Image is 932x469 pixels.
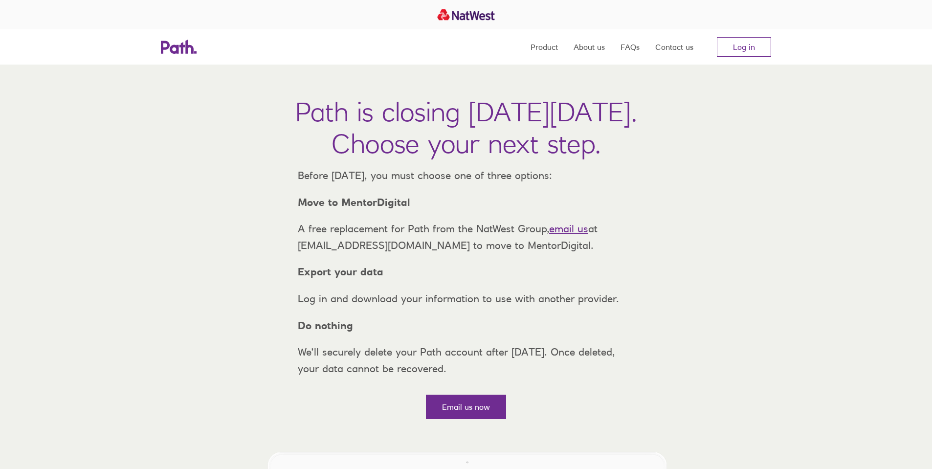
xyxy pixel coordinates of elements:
strong: Move to MentorDigital [298,196,410,208]
a: About us [574,29,605,65]
p: We’ll securely delete your Path account after [DATE]. Once deleted, your data cannot be recovered. [290,344,642,377]
a: Product [531,29,558,65]
a: Log in [717,37,771,57]
p: A free replacement for Path from the NatWest Group, at [EMAIL_ADDRESS][DOMAIN_NAME] to move to Me... [290,221,642,253]
a: email us [549,223,588,235]
strong: Do nothing [298,319,353,332]
p: Log in and download your information to use with another provider. [290,290,642,307]
p: Before [DATE], you must choose one of three options: [290,167,642,184]
h1: Path is closing [DATE][DATE]. Choose your next step. [295,96,637,159]
a: Contact us [655,29,693,65]
a: FAQs [621,29,640,65]
a: Email us now [426,395,506,419]
strong: Export your data [298,266,383,278]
